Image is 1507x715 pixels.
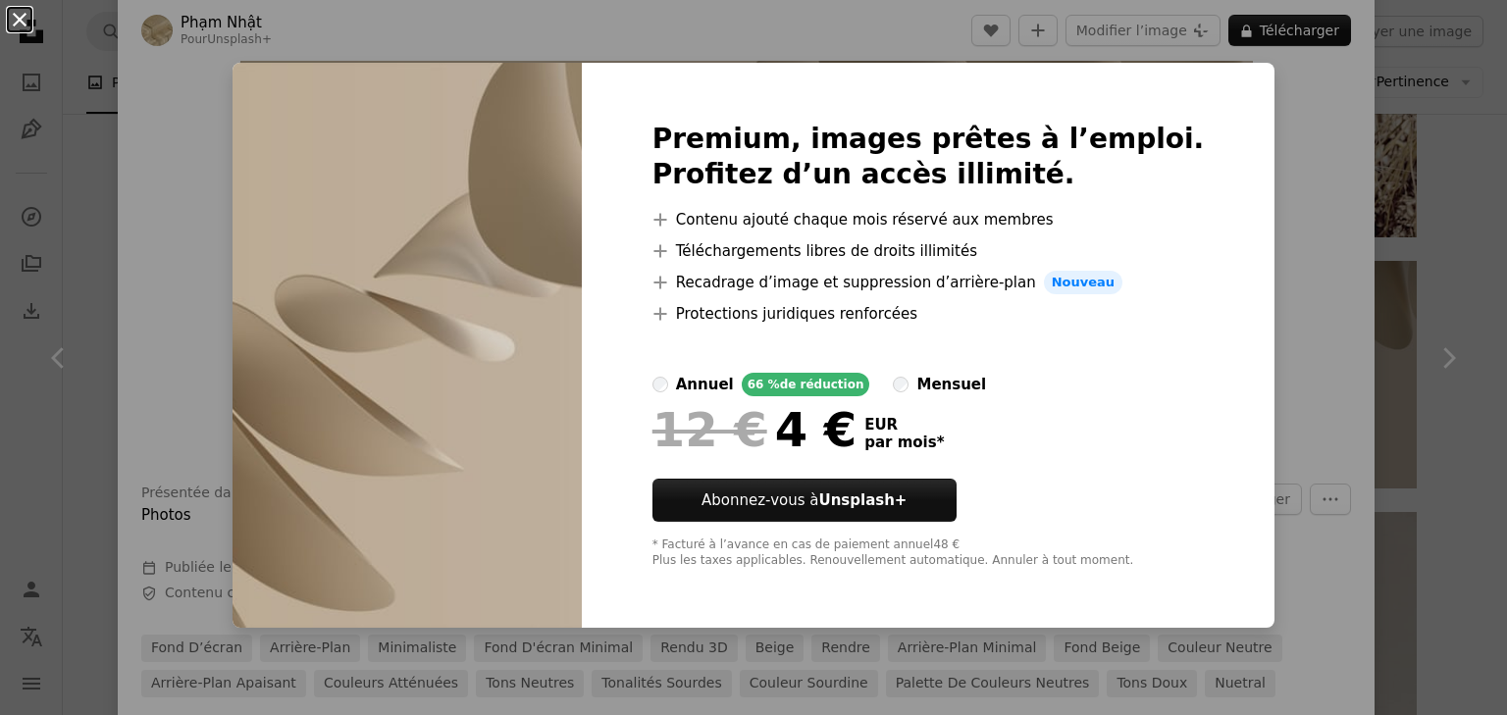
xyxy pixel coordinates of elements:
[652,377,668,392] input: annuel66 %de réduction
[652,404,857,455] div: 4 €
[893,377,909,392] input: mensuel
[676,373,734,396] div: annuel
[652,239,1205,263] li: Téléchargements libres de droits illimités
[652,479,957,522] button: Abonnez-vous àUnsplash+
[864,416,944,434] span: EUR
[864,434,944,451] span: par mois *
[652,404,767,455] span: 12 €
[652,208,1205,231] li: Contenu ajouté chaque mois réservé aux membres
[818,491,907,509] strong: Unsplash+
[233,63,582,628] img: premium_photo-1699265952205-f64c369f8035
[652,302,1205,326] li: Protections juridiques renforcées
[742,373,870,396] div: 66 % de réduction
[652,537,1205,569] div: * Facturé à l’avance en cas de paiement annuel 48 € Plus les taxes applicables. Renouvellement au...
[652,271,1205,294] li: Recadrage d’image et suppression d’arrière-plan
[652,122,1205,192] h2: Premium, images prêtes à l’emploi. Profitez d’un accès illimité.
[916,373,986,396] div: mensuel
[1044,271,1122,294] span: Nouveau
